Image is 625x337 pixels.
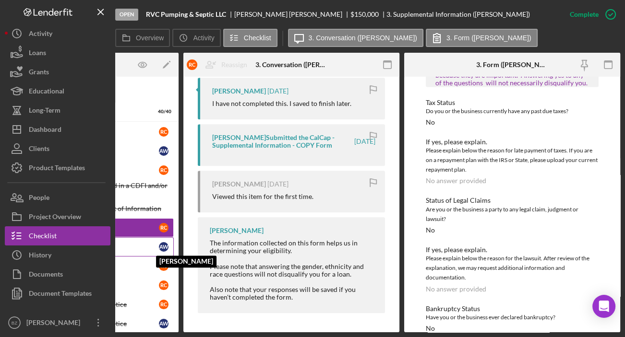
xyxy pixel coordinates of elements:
button: Activity [172,29,220,47]
button: Grants [5,62,110,81]
div: 40 / 40 [154,109,171,115]
div: Open [115,9,138,21]
div: Long-Term [29,101,60,122]
button: 3. Form ([PERSON_NAME]) [426,29,538,47]
div: No [426,118,435,126]
button: Checklist [5,226,110,245]
div: 3. Form ([PERSON_NAME]) [476,61,548,69]
button: Checklist [223,29,277,47]
div: Activity [29,24,52,46]
div: [PERSON_NAME] [24,313,86,335]
div: Dashboard [29,120,61,141]
div: No [426,226,435,234]
div: Complete [570,5,599,24]
button: Educational [5,81,110,101]
button: Project Overview [5,207,110,226]
div: Do you or the business currently have any past due taxes? [426,106,599,116]
button: Activity [5,24,110,43]
b: RVC Pumping & Septic LLC [146,11,226,18]
div: If yes, please explain. [426,246,599,254]
label: 3. Form ([PERSON_NAME]) [446,34,531,42]
div: Please explain below the reason for late payment of taxes. If you are on a repayment plan with th... [426,146,599,174]
label: Checklist [244,34,271,42]
div: Are you or the business a party to any legal claim, judgment or lawsuit? [426,205,599,224]
div: R C [159,223,168,232]
div: Also note that your responses will be saved if you haven't completed the form. [210,286,375,301]
div: If yes, please explain. [426,138,599,146]
div: R C [159,261,168,271]
div: A W [159,146,168,156]
div: R C [159,280,168,290]
time: 2025-09-24 16:46 [267,180,288,188]
div: No [426,324,435,332]
div: R C [159,165,168,175]
div: Grants [29,62,49,84]
div: [PERSON_NAME] Submitted the CalCap - Supplemental Information - COPY Form [212,134,353,149]
div: 3. Conversation ([PERSON_NAME]) [255,61,327,69]
div: A W [159,242,168,252]
div: Educational [29,81,64,103]
div: Viewed this item for the first time. [212,193,313,200]
div: No answer provided [426,177,486,185]
span: $150,000 [350,10,379,18]
text: BZ [12,320,17,325]
div: The information collected on this form helps us in determining your eligibility. [210,239,375,255]
div: No answer provided [426,285,486,292]
button: Overview [115,29,170,47]
div: [PERSON_NAME] [PERSON_NAME] [234,11,350,18]
time: 2025-09-26 17:12 [267,87,288,95]
div: Checklist [29,226,57,248]
button: Loans [5,43,110,62]
button: 3. Conversation ([PERSON_NAME]) [288,29,423,47]
label: 3. Conversation ([PERSON_NAME]) [309,34,417,42]
div: People [29,188,49,209]
div: [PERSON_NAME] [212,180,266,188]
button: Document Templates [5,284,110,303]
button: RCReassign [182,55,257,74]
div: R C [159,300,168,309]
button: BZ[PERSON_NAME] [5,313,110,332]
button: Dashboard [5,120,110,139]
button: Product Templates [5,158,110,177]
button: People [5,188,110,207]
button: Complete [560,5,620,24]
div: Reassign [221,55,247,74]
div: [PERSON_NAME] [212,87,266,95]
div: A W [159,319,168,328]
div: R C [187,59,197,70]
div: Please note that answering the gender, ethnicity and race questions will not disqualify you for a... [210,263,375,278]
div: 3. Supplemental Information ([PERSON_NAME]) [386,11,530,18]
button: Documents [5,265,110,284]
div: Document Templates [29,284,92,305]
div: Documents [29,265,63,286]
div: Loans [29,43,46,65]
button: Long-Term [5,101,110,120]
button: Clients [5,139,110,158]
button: History [5,245,110,265]
div: Tax Status [426,99,599,106]
div: R C [159,127,168,137]
div: History [29,245,51,267]
div: Have you or the business ever declared bankruptcy? [426,312,599,322]
div: Please explain below the reason for the lawsuit. After review of the explanation, we may request ... [426,254,599,282]
div: [PERSON_NAME] [210,227,264,234]
div: I have not completed this. I saved to finish later. [212,100,351,107]
div: Bankruptcy Status [426,304,599,312]
div: Product Templates [29,158,85,180]
label: Activity [193,34,214,42]
div: Project Overview [29,207,81,229]
time: 2025-09-26 17:11 [354,138,375,145]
